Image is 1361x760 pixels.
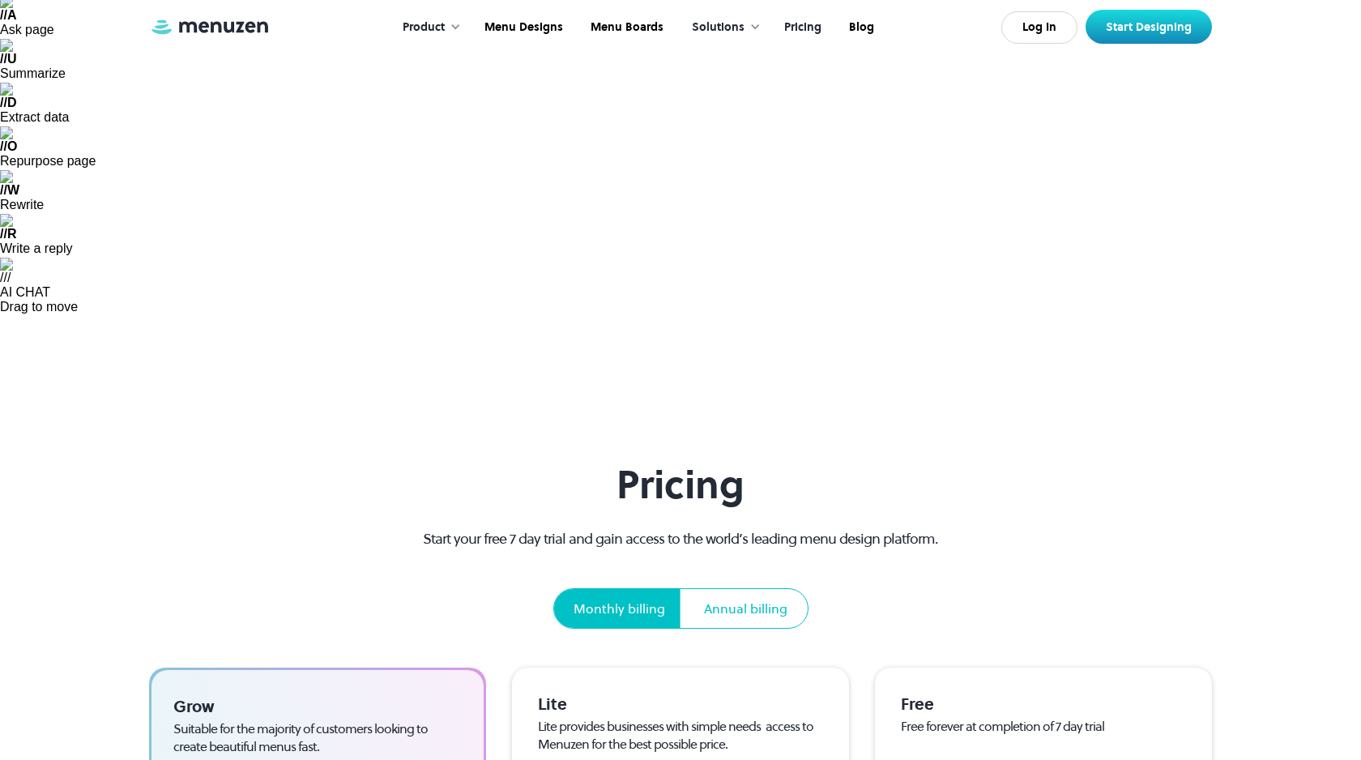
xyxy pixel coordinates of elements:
[704,599,787,618] div: Annual billing
[901,718,1186,736] div: Free forever at completion of 7 day trial
[538,694,823,715] div: Lite
[395,527,967,549] p: Start your free 7 day trial and gain access to the world’s leading menu design platform.
[395,462,967,508] h1: Pricing
[901,694,1186,715] div: Free
[173,720,462,755] div: Suitable for the majority of customers looking to create beautiful menus fast.
[173,696,462,717] div: Grow
[574,599,665,618] div: Monthly billing
[538,718,823,753] div: Lite provides businesses with simple needs access to Menuzen for the best possible price.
